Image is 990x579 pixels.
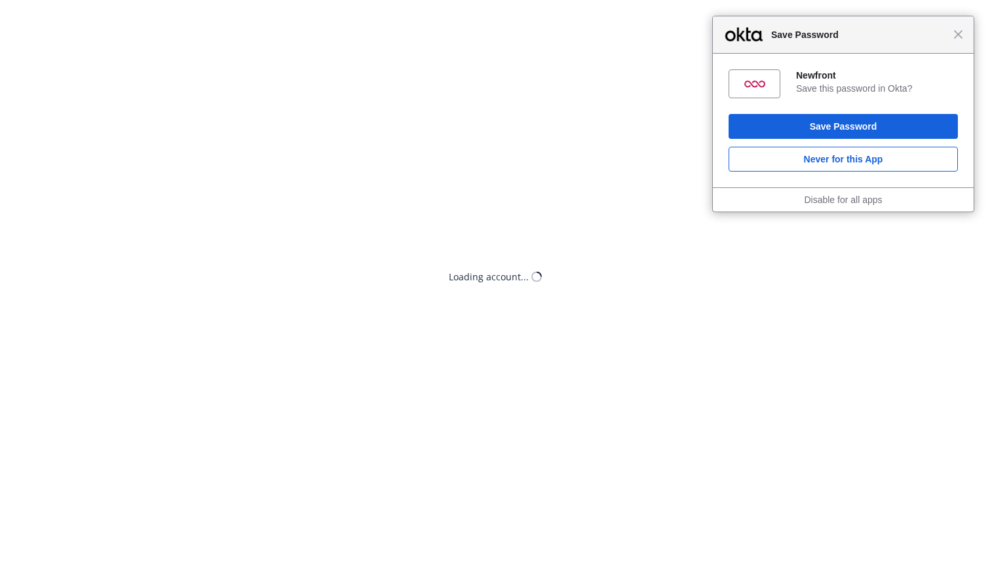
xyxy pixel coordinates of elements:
[729,114,958,139] button: Save Password
[796,69,958,81] div: Newfront
[744,73,765,94] img: 9wkkGAAAAAZJREFUAwCV+TZQZJ7yJgAAAABJRU5ErkJggg==
[765,27,953,43] span: Save Password
[804,195,882,205] a: Disable for all apps
[953,29,963,39] span: Close
[449,270,529,284] div: Loading account...
[796,83,958,94] div: Save this password in Okta?
[729,147,958,172] button: Never for this App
